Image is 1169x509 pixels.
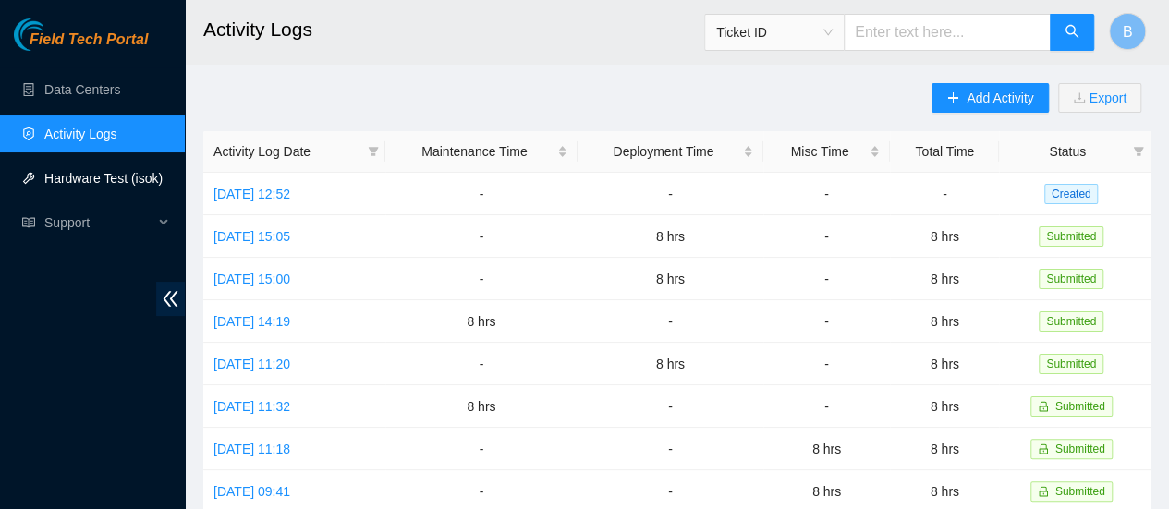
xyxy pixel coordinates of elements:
td: - [763,173,891,215]
span: Submitted [1039,269,1103,289]
td: 8 hrs [578,258,763,300]
td: 8 hrs [385,385,578,428]
a: [DATE] 14:19 [213,314,290,329]
span: Submitted [1039,311,1103,332]
td: 8 hrs [578,343,763,385]
td: - [385,258,578,300]
td: 8 hrs [890,385,999,428]
span: Submitted [1039,354,1103,374]
a: [DATE] 11:18 [213,442,290,456]
td: - [578,385,763,428]
a: [DATE] 11:20 [213,357,290,371]
td: - [763,300,891,343]
span: search [1065,24,1079,42]
span: Submitted [1039,226,1103,247]
td: - [763,258,891,300]
td: - [385,428,578,470]
a: Akamai TechnologiesField Tech Portal [14,33,148,57]
a: [DATE] 12:52 [213,187,290,201]
td: - [578,428,763,470]
span: lock [1038,486,1049,497]
th: Total Time [890,131,999,173]
span: Submitted [1055,400,1105,413]
td: - [890,173,999,215]
span: Status [1009,141,1126,162]
span: B [1123,20,1133,43]
td: 8 hrs [890,215,999,258]
button: B [1109,13,1146,50]
a: [DATE] 15:00 [213,272,290,286]
td: - [385,173,578,215]
span: filter [1129,138,1148,165]
td: 8 hrs [890,258,999,300]
td: - [763,343,891,385]
td: 8 hrs [763,428,891,470]
td: - [763,215,891,258]
span: lock [1038,443,1049,454]
a: Hardware Test (isok) [44,171,163,186]
img: Akamai Technologies [14,18,93,51]
input: Enter text here... [844,14,1051,51]
a: [DATE] 15:05 [213,229,290,244]
a: Data Centers [44,82,120,97]
span: Support [44,204,153,241]
span: Submitted [1055,442,1105,455]
span: filter [368,146,379,157]
button: downloadExport [1058,83,1141,113]
a: [DATE] 11:32 [213,399,290,414]
a: Activity Logs [44,127,117,141]
span: lock [1038,401,1049,412]
span: double-left [156,282,185,316]
a: [DATE] 09:41 [213,484,290,499]
span: Submitted [1055,485,1105,498]
td: - [385,343,578,385]
td: 8 hrs [890,428,999,470]
td: 8 hrs [385,300,578,343]
td: - [385,215,578,258]
span: Ticket ID [716,18,833,46]
span: Activity Log Date [213,141,360,162]
span: filter [1133,146,1144,157]
span: Add Activity [967,88,1033,108]
td: 8 hrs [578,215,763,258]
span: filter [364,138,383,165]
td: - [763,385,891,428]
span: Field Tech Portal [30,31,148,49]
td: - [578,173,763,215]
button: plusAdd Activity [932,83,1048,113]
td: 8 hrs [890,300,999,343]
button: search [1050,14,1094,51]
td: 8 hrs [890,343,999,385]
td: - [578,300,763,343]
span: Created [1044,184,1099,204]
span: plus [946,91,959,106]
span: read [22,216,35,229]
